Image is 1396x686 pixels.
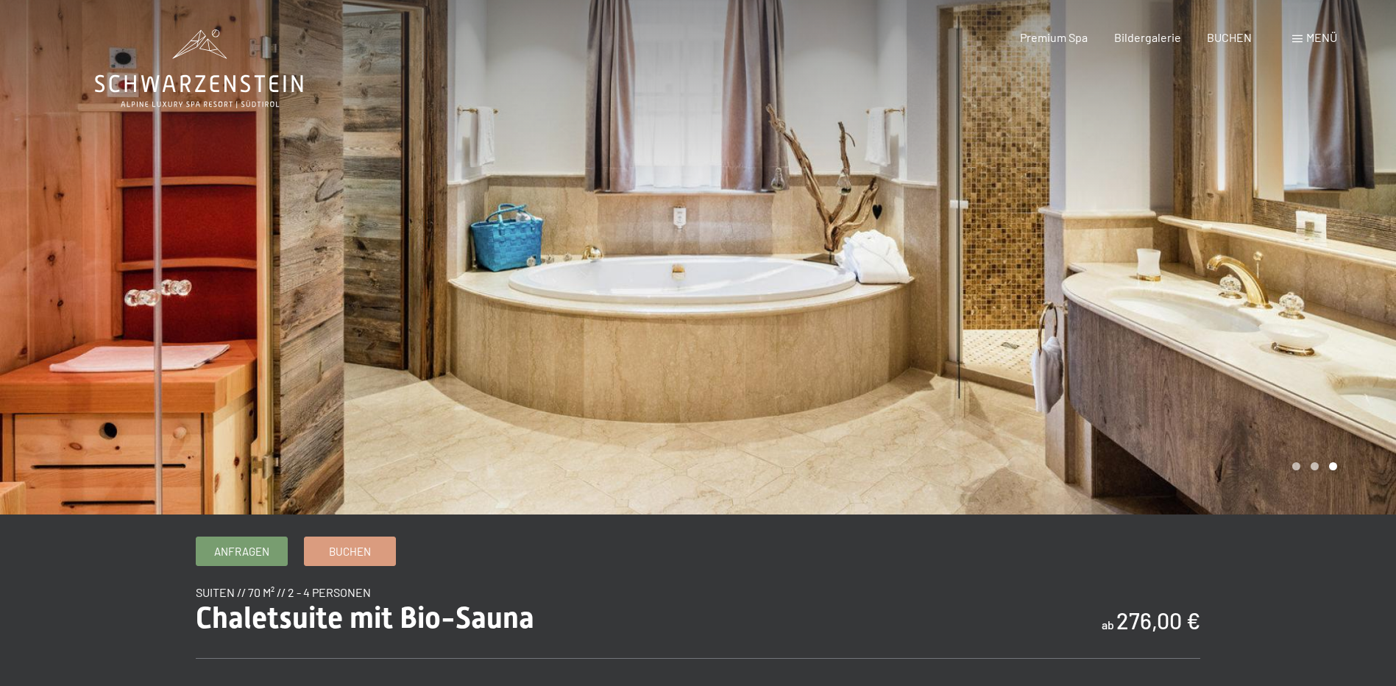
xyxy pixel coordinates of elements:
a: Premium Spa [1020,30,1088,44]
a: Bildergalerie [1114,30,1181,44]
a: Anfragen [196,537,287,565]
a: BUCHEN [1207,30,1252,44]
a: Buchen [305,537,395,565]
span: Suiten // 70 m² // 2 - 4 Personen [196,585,371,599]
span: ab [1102,618,1114,632]
span: Anfragen [214,544,269,559]
span: Buchen [329,544,371,559]
span: Chaletsuite mit Bio-Sauna [196,601,534,635]
span: Menü [1306,30,1337,44]
b: 276,00 € [1116,607,1200,634]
